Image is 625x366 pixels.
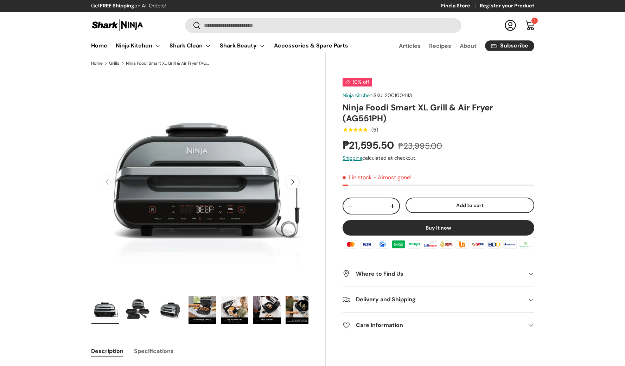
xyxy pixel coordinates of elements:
[91,2,166,10] p: Get on All Orders!
[91,60,326,66] nav: Breadcrumbs
[374,92,383,98] span: SKU:
[111,39,165,53] summary: Ninja Kitchen
[216,39,270,53] summary: Shark Beauty
[91,61,103,65] a: Home
[91,296,119,324] img: ninja-foodi-smart-xl-grill-and-air-fryer-full-view-shark-ninja-philippines
[502,239,518,250] img: metrobank
[429,39,451,53] a: Recipes
[500,43,528,49] span: Subscribe
[406,198,534,213] button: Add to cart
[460,39,477,53] a: About
[343,126,368,133] span: ★★★★★
[274,39,348,52] a: Accessories & Spare Parts
[518,239,534,250] img: landbank
[454,239,470,250] img: ubp
[343,321,523,329] h2: Care information
[343,270,523,278] h2: Where to Find Us
[126,61,210,65] a: Ninja Foodi Smart XL Grill & Air Fryer (AG551PH)
[441,2,480,10] a: Find a Store
[91,73,309,326] media-gallery: Gallery Viewer
[343,239,358,250] img: master
[480,2,534,10] a: Register your Product
[485,40,534,51] a: Subscribe
[375,239,390,250] img: gcash
[391,239,406,250] img: grabpay
[221,296,248,324] img: Ninja Foodi Smart XL Grill & Air Fryer (AG551PH)
[116,39,161,53] a: Ninja Kitchen
[156,296,184,324] img: ninja-foodi-smart-xl-grill-and-air-fryer-left-side-view-shark-ninja-philippines
[359,239,374,250] img: visa
[534,18,535,23] span: 1
[343,313,534,338] summary: Care information
[124,296,151,324] img: ninja-foodi-smart-xl-grill-and-air-fryer-full-parts-view-shark-ninja-philippines
[91,18,144,32] img: Shark Ninja Philippines
[343,261,534,287] summary: Where to Find Us
[470,239,486,250] img: qrph
[343,127,368,133] div: 5.0 out of 5.0 stars
[189,296,216,324] img: Ninja Foodi Smart XL Grill & Air Fryer (AG551PH)
[486,239,502,250] img: bdo
[253,296,281,324] img: Ninja Foodi Smart XL Grill & Air Fryer (AG551PH)
[373,174,412,181] p: - Almost gone!
[398,141,442,151] s: ₱23,995.00
[286,296,313,324] img: Ninja Foodi Smart XL Grill & Air Fryer (AG551PH)
[91,39,348,53] nav: Primary
[220,39,266,53] a: Shark Beauty
[382,39,534,53] nav: Secondary
[109,61,119,65] a: Grills
[372,92,412,98] span: |
[343,295,523,304] h2: Delivery and Shipping
[343,287,534,312] summary: Delivery and Shipping
[343,155,362,161] a: Shipping
[91,343,123,359] button: Description
[399,39,421,53] a: Articles
[170,39,211,53] a: Shark Clean
[385,92,412,98] span: 2001004113
[343,92,372,98] a: Ninja Kitchen
[407,239,422,250] img: maya
[343,78,372,86] span: 10% off
[343,174,372,181] span: 1 in stock
[343,154,534,162] div: calculated at checkout.
[343,102,534,124] h1: Ninja Foodi Smart XL Grill & Air Fryer (AG551PH)
[343,139,396,152] strong: ₱21,595.50
[165,39,216,53] summary: Shark Clean
[134,343,174,359] button: Specifications
[91,39,107,52] a: Home
[100,2,134,9] strong: FREE Shipping
[371,127,378,133] div: (5)
[423,239,438,250] img: billease
[439,239,454,250] img: bpi
[343,220,534,236] button: Buy it now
